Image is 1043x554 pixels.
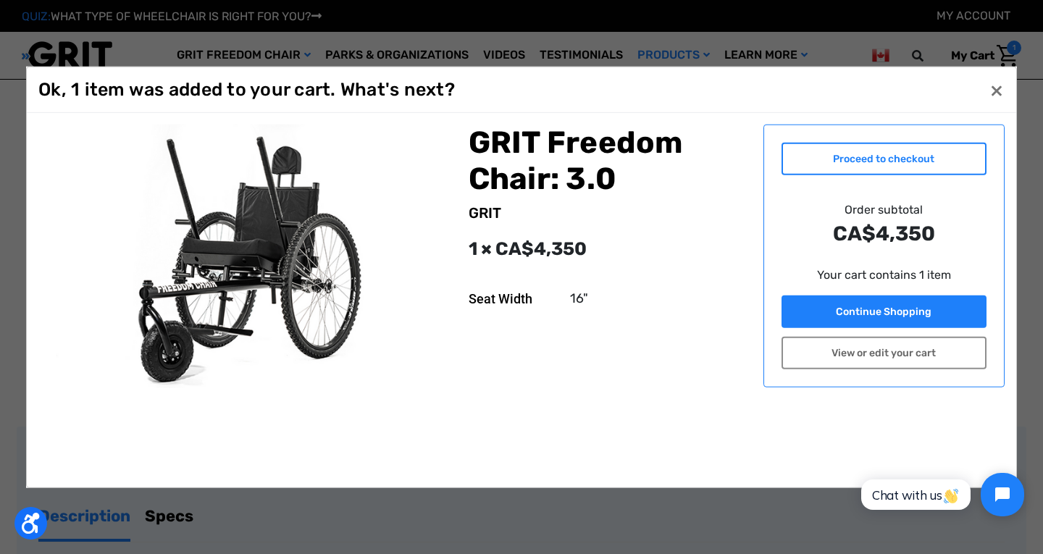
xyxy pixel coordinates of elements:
[782,218,987,248] strong: CA$‌4,350
[782,295,987,327] a: Continue Shopping
[469,288,560,308] dt: Seat Width
[782,201,987,248] div: Order subtotal
[469,202,746,224] div: GRIT
[469,124,746,197] h2: GRIT Freedom Chair: 3.0
[782,266,987,283] p: Your cart contains 1 item
[782,142,987,175] a: Proceed to checkout
[990,76,1003,104] span: ×
[56,124,451,387] img: GRIT Freedom Chair: 3.0
[469,235,746,263] div: 1 × CA$‌4,350
[845,461,1036,529] iframe: Tidio Chat
[570,288,588,308] dd: 16"
[38,78,455,100] h1: Ok, 1 item was added to your cart. What's next?
[782,336,987,369] a: View or edit your cart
